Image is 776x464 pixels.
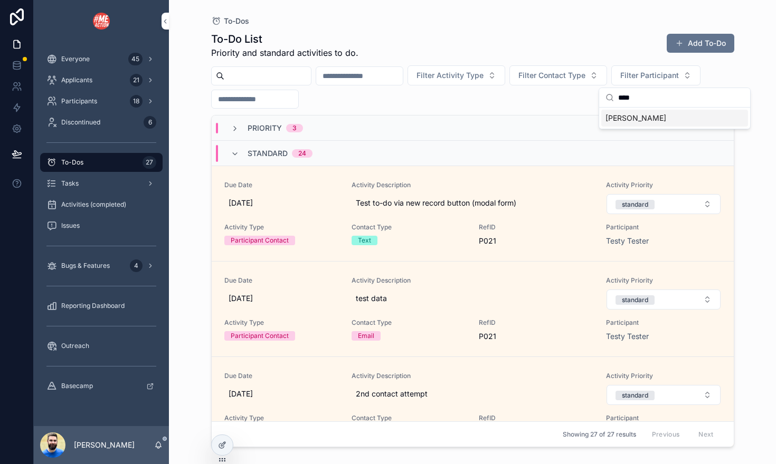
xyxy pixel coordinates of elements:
span: [PERSON_NAME] [605,113,666,123]
div: standard [622,295,648,305]
span: Due Date [224,181,339,189]
a: Bugs & Features4 [40,256,163,275]
span: Activity Type [224,414,339,422]
div: Text [358,236,371,245]
span: RefID [479,318,593,327]
span: Activity Type [224,223,339,231]
span: standard [248,148,288,159]
span: Participants [61,97,97,105]
span: priority [248,123,282,133]
span: Activity Priority [606,276,721,285]
span: Activity Type [224,318,339,327]
p: [PERSON_NAME] [74,440,135,450]
span: Filter Participant [620,70,679,81]
span: Applicants [61,76,92,84]
a: Due Date[DATE]Activity Descriptiontest dataActivity PrioritySelect ButtonActivity TypeParticipant... [212,262,734,357]
span: Contact Type [352,223,466,231]
a: Basecamp [40,376,163,395]
span: Contact Type [352,414,466,422]
span: [DATE] [229,198,335,208]
a: Due Date[DATE]Activity DescriptionTest to-do via new record button (modal form)Activity PriorityS... [212,166,734,262]
span: P021 [479,236,593,246]
a: Tasks [40,174,163,193]
h1: To-Do List [211,32,358,46]
div: 6 [144,116,156,129]
span: Everyone [61,55,90,63]
a: Testy Tester [606,236,649,246]
span: Filter Activity Type [417,70,484,81]
button: Select Button [408,65,505,85]
a: Testy Tester [606,331,649,342]
a: Outreach [40,336,163,355]
span: Due Date [224,372,339,380]
span: Participant [606,318,721,327]
div: Participant Contact [231,331,289,341]
span: Outreach [61,342,89,350]
span: Activity Description [352,372,594,380]
span: Issues [61,221,80,230]
div: 24 [298,149,306,158]
span: 2nd contact attempt [356,389,590,399]
a: To-Dos27 [40,153,163,172]
span: P021 [479,331,593,342]
span: To-Dos [61,158,83,167]
div: 18 [130,95,143,108]
div: 3 [292,124,297,132]
div: 45 [128,53,143,65]
button: Select Button [611,65,701,85]
button: Select Button [607,289,720,310]
span: Activity Priority [606,181,721,189]
span: Basecamp [61,382,93,390]
span: Test to-do via new record button (modal form) [356,198,590,208]
a: Reporting Dashboard [40,296,163,315]
img: App logo [93,13,110,30]
span: Activity Description [352,181,594,189]
span: Tasks [61,179,79,188]
a: Participants18 [40,92,163,111]
span: Priority and standard activities to do. [211,46,358,59]
span: Activity Description [352,276,594,285]
div: 27 [143,156,156,169]
span: To-Dos [224,16,249,26]
div: standard [622,200,648,209]
a: Due Date[DATE]Activity Description2nd contact attemptActivity PrioritySelect ButtonActivity TypeP... [212,357,734,452]
span: test data [356,293,590,304]
a: Everyone45 [40,50,163,69]
span: Contact Type [352,318,466,327]
span: Activity Priority [606,372,721,380]
span: Participant [606,223,721,231]
div: 4 [130,259,143,272]
span: [DATE] [229,293,335,304]
span: Due Date [224,276,339,285]
div: standard [622,391,648,400]
div: 21 [130,74,143,86]
button: Select Button [607,194,720,214]
span: Bugs & Features [61,262,110,270]
a: Applicants21 [40,71,163,90]
button: Select Button [607,385,720,405]
span: Participant [606,414,721,422]
span: Activities (completed) [61,200,126,209]
div: Participant Contact [231,236,289,245]
button: Add To-Do [667,34,734,53]
div: scrollable content [34,42,169,409]
div: Suggestions [599,108,750,129]
span: Reporting Dashboard [61,302,125,310]
a: Discontinued6 [40,113,163,132]
div: Email [358,331,374,341]
span: [DATE] [229,389,335,399]
span: Discontinued [61,118,100,127]
span: Showing 27 of 27 results [563,430,636,439]
a: Issues [40,216,163,235]
a: Activities (completed) [40,195,163,214]
span: RefID [479,414,593,422]
span: RefID [479,223,593,231]
button: Select Button [509,65,607,85]
span: Filter Contact Type [518,70,585,81]
a: To-Dos [211,16,249,26]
